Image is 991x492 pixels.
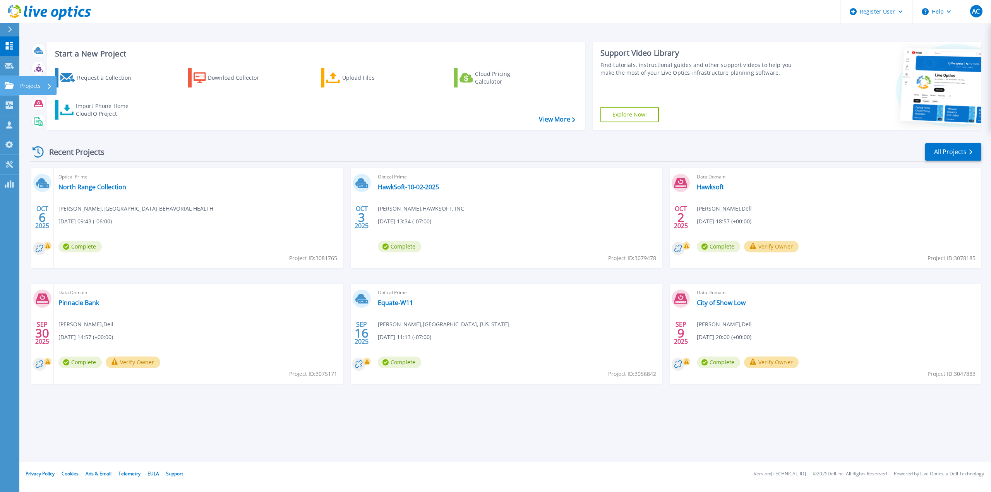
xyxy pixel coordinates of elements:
span: Complete [58,241,102,252]
a: Download Collector [188,68,274,87]
a: Ads & Email [86,470,111,477]
div: OCT 2025 [674,203,688,231]
a: Equate-W11 [378,299,413,307]
a: Explore Now! [600,107,659,122]
div: Support Video Library [600,48,801,58]
span: Optical Prime [378,288,658,297]
span: Project ID: 3079478 [608,254,656,262]
a: Upload Files [321,68,407,87]
a: City of Show Low [697,299,746,307]
span: [PERSON_NAME] , [GEOGRAPHIC_DATA] BEHAVORIAL HEALTH [58,204,213,213]
a: Cookies [62,470,79,477]
span: [DATE] 18:57 (+00:00) [697,217,751,226]
span: Data Domain [58,288,338,297]
div: Find tutorials, instructional guides and other support videos to help you make the most of your L... [600,61,801,77]
a: HawkSoft-10-02-2025 [378,183,439,191]
span: Complete [378,241,421,252]
span: Complete [697,357,740,368]
span: [DATE] 11:13 (-07:00) [378,333,431,341]
div: Download Collector [208,70,270,86]
div: Recent Projects [30,142,115,161]
li: Version: [TECHNICAL_ID] [754,471,806,477]
a: Pinnacle Bank [58,299,99,307]
div: Import Phone Home CloudIQ Project [76,102,136,118]
span: 9 [677,330,684,336]
a: View More [539,116,575,123]
div: Upload Files [342,70,404,86]
span: Project ID: 3078185 [928,254,976,262]
div: SEP 2025 [35,319,50,347]
span: 30 [35,330,49,336]
h3: Start a New Project [55,50,575,58]
a: North Range Collection [58,183,126,191]
button: Verify Owner [744,357,799,368]
span: Data Domain [697,173,977,181]
span: Optical Prime [378,173,658,181]
span: AC [972,8,980,14]
a: Request a Collection [55,68,141,87]
span: Complete [58,357,102,368]
span: 6 [39,214,46,221]
span: [PERSON_NAME] , HAWKSOFT, INC [378,204,464,213]
a: Cloud Pricing Calculator [454,68,540,87]
a: EULA [147,470,159,477]
span: Complete [378,357,421,368]
span: [PERSON_NAME] , Dell [697,204,752,213]
div: Cloud Pricing Calculator [475,70,537,86]
p: Projects [20,76,41,96]
div: SEP 2025 [354,319,369,347]
span: [PERSON_NAME] , Dell [58,320,113,329]
span: Project ID: 3081765 [289,254,337,262]
a: Privacy Policy [26,470,55,477]
li: Powered by Live Optics, a Dell Technology [894,471,984,477]
div: SEP 2025 [674,319,688,347]
span: [DATE] 14:57 (+00:00) [58,333,113,341]
span: [DATE] 09:43 (-06:00) [58,217,112,226]
div: Request a Collection [77,70,139,86]
a: Telemetry [118,470,141,477]
span: Data Domain [697,288,977,297]
div: OCT 2025 [35,203,50,231]
span: 2 [677,214,684,221]
button: Verify Owner [106,357,160,368]
a: All Projects [925,143,981,161]
a: Hawksoft [697,183,724,191]
li: © 2025 Dell Inc. All Rights Reserved [813,471,887,477]
span: Project ID: 3047883 [928,370,976,378]
span: 16 [355,330,369,336]
a: Support [166,470,183,477]
div: OCT 2025 [354,203,369,231]
span: [PERSON_NAME] , Dell [697,320,752,329]
span: [DATE] 20:00 (+00:00) [697,333,751,341]
span: Project ID: 3075171 [289,370,337,378]
span: [PERSON_NAME] , [GEOGRAPHIC_DATA], [US_STATE] [378,320,509,329]
button: Verify Owner [744,241,799,252]
span: Project ID: 3056842 [608,370,656,378]
span: Complete [697,241,740,252]
span: [DATE] 13:34 (-07:00) [378,217,431,226]
span: Optical Prime [58,173,338,181]
span: 3 [358,214,365,221]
